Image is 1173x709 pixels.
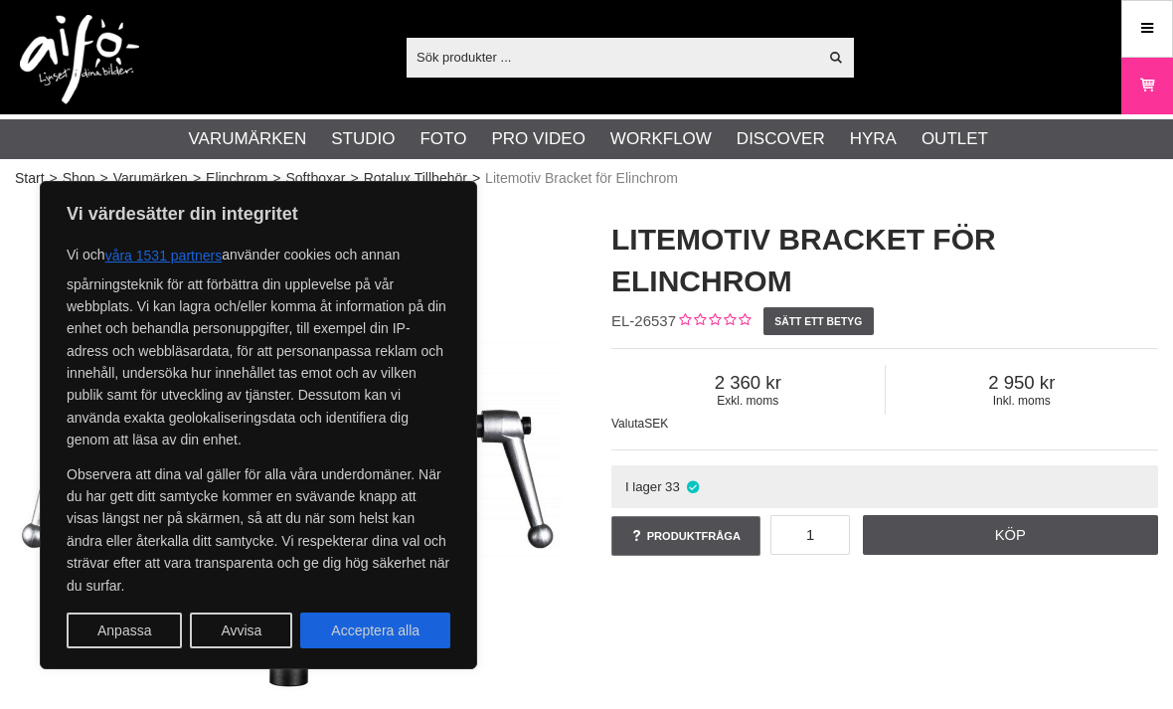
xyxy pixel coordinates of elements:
button: Anpassa [67,613,182,648]
button: Avvisa [190,613,292,648]
a: Elinchrom [206,168,267,189]
a: Produktfråga [611,516,760,556]
a: Softboxar [286,168,346,189]
span: I lager [625,479,662,494]
img: logo.png [20,15,139,104]
button: Acceptera alla [300,613,450,648]
p: Vi värdesätter din integritet [67,202,450,226]
span: > [99,168,107,189]
span: Inkl. moms [886,394,1159,408]
span: 33 [665,479,680,494]
i: I lager [685,479,702,494]
a: Hyra [850,126,897,152]
p: Vi och använder cookies och annan spårningsteknik för att förbättra din upplevelse på vår webbpla... [67,238,450,451]
a: Shop [63,168,95,189]
span: 2 360 [611,372,885,394]
a: Outlet [922,126,988,152]
a: Foto [419,126,466,152]
a: Varumärken [189,126,307,152]
div: Kundbetyg: 0 [676,311,751,332]
span: EL-26537 [611,312,676,329]
a: Pro Video [491,126,585,152]
button: våra 1531 partners [105,238,223,273]
a: Workflow [610,126,712,152]
a: Rotalux Tillbehör [364,168,467,189]
span: > [350,168,358,189]
a: Köp [863,515,1159,555]
span: Litemotiv Bracket för Elinchrom [485,168,678,189]
a: Start [15,168,45,189]
input: Sök produkter ... [407,42,817,72]
a: Studio [331,126,395,152]
span: Valuta [611,417,644,431]
span: 2 950 [886,372,1159,394]
span: > [272,168,280,189]
span: SEK [644,417,668,431]
div: Vi värdesätter din integritet [40,181,477,669]
a: Varumärken [113,168,188,189]
a: Sätt ett betyg [763,307,874,335]
span: > [472,168,480,189]
p: Observera att dina val gäller för alla våra underdomäner. När du har gett ditt samtycke kommer en... [67,463,450,597]
span: Exkl. moms [611,394,885,408]
span: > [50,168,58,189]
a: Discover [737,126,825,152]
span: > [193,168,201,189]
h1: Litemotiv Bracket för Elinchrom [611,219,1158,302]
